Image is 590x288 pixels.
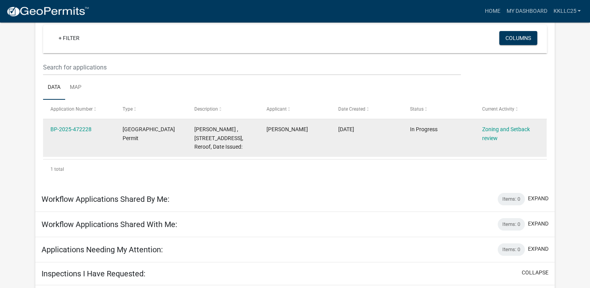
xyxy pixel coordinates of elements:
[528,194,548,203] button: expand
[194,126,243,150] span: Molly Harrington , 4836 331st ave cambridge mn 55008, Reroof, Date Issued:
[498,218,525,231] div: Items: 0
[410,126,438,132] span: In Progress
[482,126,530,141] a: Zoning and Setback review
[528,220,548,228] button: expand
[50,106,93,112] span: Application Number
[403,100,474,118] datatable-header-cell: Status
[43,100,115,118] datatable-header-cell: Application Number
[410,106,424,112] span: Status
[498,193,525,205] div: Items: 0
[331,100,403,118] datatable-header-cell: Date Created
[338,106,365,112] span: Date Created
[42,245,163,254] h5: Applications Needing My Attention:
[43,75,65,100] a: Data
[522,269,548,277] button: collapse
[123,106,133,112] span: Type
[43,59,461,75] input: Search for applications
[35,11,555,187] div: collapse
[42,194,170,204] h5: Workflow Applications Shared By Me:
[338,126,354,132] span: 09/02/2025
[43,160,547,179] div: 1 total
[503,4,550,19] a: My Dashboard
[528,245,548,253] button: expand
[499,31,537,45] button: Columns
[50,126,92,132] a: BP-2025-472228
[187,100,259,118] datatable-header-cell: Description
[42,220,177,229] h5: Workflow Applications Shared With Me:
[194,106,218,112] span: Description
[123,126,175,141] span: Isanti County Building Permit
[481,4,503,19] a: Home
[52,31,86,45] a: + Filter
[266,126,308,132] span: Kodi Krone
[259,100,330,118] datatable-header-cell: Applicant
[482,106,514,112] span: Current Activity
[550,4,584,19] a: kkllc25
[266,106,287,112] span: Applicant
[498,243,525,256] div: Items: 0
[475,100,547,118] datatable-header-cell: Current Activity
[65,75,86,100] a: Map
[115,100,187,118] datatable-header-cell: Type
[42,269,145,278] h5: Inspections I Have Requested:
